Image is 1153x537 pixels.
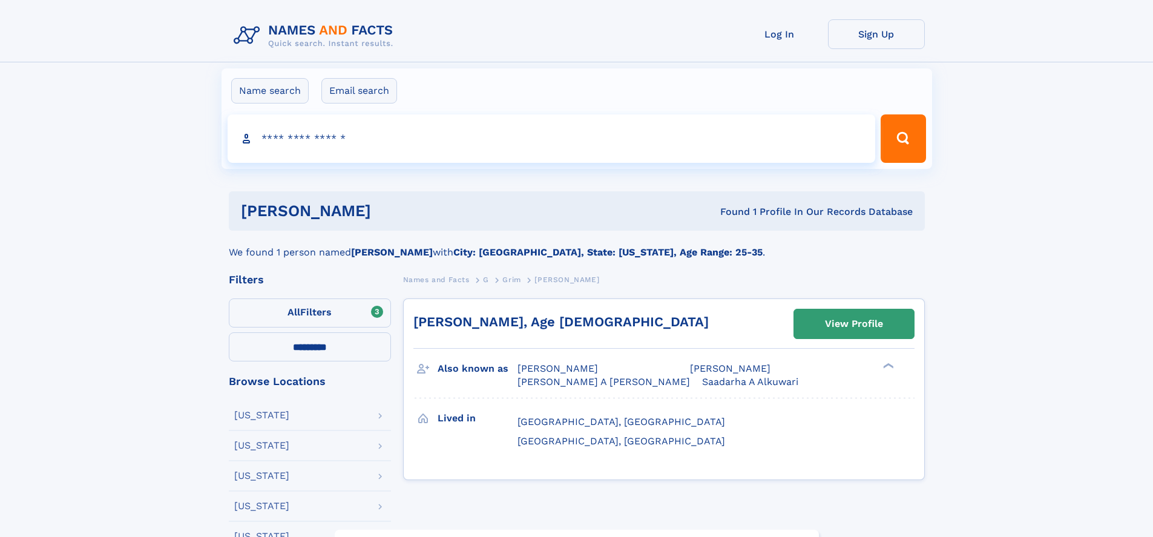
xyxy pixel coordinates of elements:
[794,309,914,338] a: View Profile
[534,275,599,284] span: [PERSON_NAME]
[234,410,289,420] div: [US_STATE]
[234,471,289,481] div: [US_STATE]
[229,19,403,52] img: Logo Names and Facts
[690,363,770,374] span: [PERSON_NAME]
[234,501,289,511] div: [US_STATE]
[321,78,397,104] label: Email search
[229,274,391,285] div: Filters
[287,306,300,318] span: All
[517,435,725,447] span: [GEOGRAPHIC_DATA], [GEOGRAPHIC_DATA]
[828,19,925,49] a: Sign Up
[881,114,925,163] button: Search Button
[229,231,925,260] div: We found 1 person named with .
[880,362,895,370] div: ❯
[438,408,517,429] h3: Lived in
[403,272,470,287] a: Names and Facts
[825,310,883,338] div: View Profile
[502,272,521,287] a: Grim
[545,205,913,219] div: Found 1 Profile In Our Records Database
[229,376,391,387] div: Browse Locations
[351,246,433,258] b: [PERSON_NAME]
[517,363,598,374] span: [PERSON_NAME]
[438,358,517,379] h3: Also known as
[234,441,289,450] div: [US_STATE]
[229,298,391,328] label: Filters
[517,376,690,387] span: [PERSON_NAME] A [PERSON_NAME]
[483,275,489,284] span: G
[453,246,763,258] b: City: [GEOGRAPHIC_DATA], State: [US_STATE], Age Range: 25-35
[231,78,309,104] label: Name search
[483,272,489,287] a: G
[517,416,725,427] span: [GEOGRAPHIC_DATA], [GEOGRAPHIC_DATA]
[731,19,828,49] a: Log In
[241,203,546,219] h1: [PERSON_NAME]
[228,114,876,163] input: search input
[413,314,709,329] a: [PERSON_NAME], Age [DEMOGRAPHIC_DATA]
[702,376,798,387] span: Saadarha A Alkuwari
[502,275,521,284] span: Grim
